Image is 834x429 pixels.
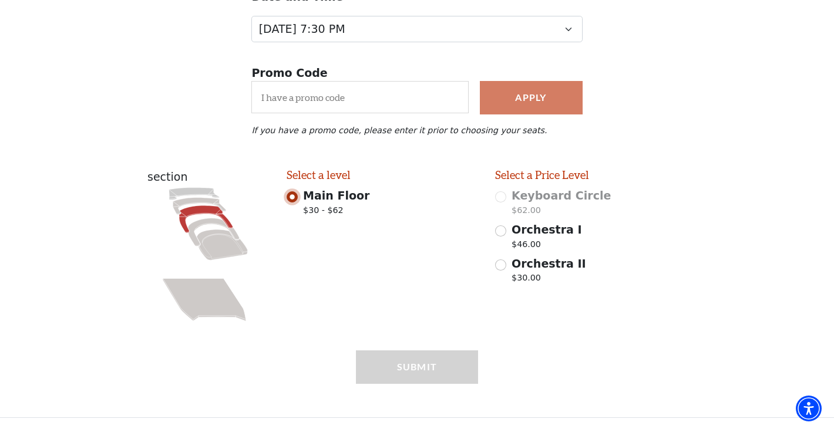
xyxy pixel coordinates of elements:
span: Main Floor [303,189,369,202]
input: I have a promo code [251,81,468,113]
h2: Select a Price Level [495,168,687,182]
div: Accessibility Menu [796,396,822,421]
p: $30.00 [512,272,586,288]
p: If you have a promo code, please enter it prior to choosing your seats. [251,126,582,135]
span: Orchestra I [512,223,581,236]
p: $62.00 [512,204,611,220]
p: Promo Code [251,65,582,82]
h2: Select a level [287,168,479,182]
div: section [147,168,270,339]
p: $46.00 [512,238,581,254]
span: Keyboard Circle [512,189,611,202]
span: Orchestra II [512,257,586,270]
input: Orchestra I [495,225,506,237]
input: Orchestra II [495,259,506,271]
span: $30 - $62 [303,204,369,220]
